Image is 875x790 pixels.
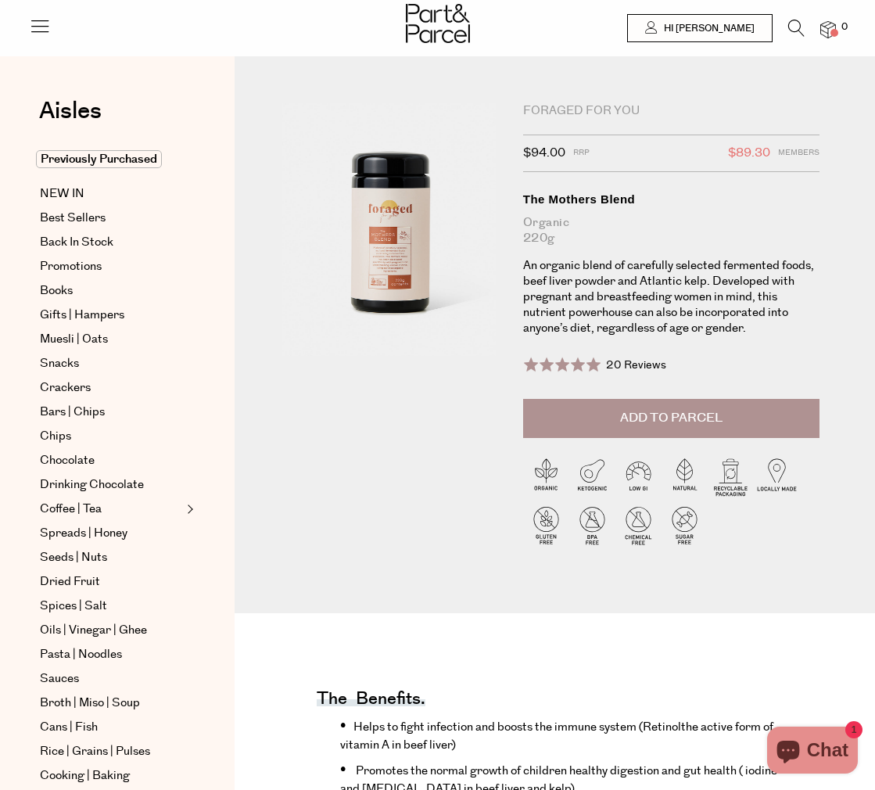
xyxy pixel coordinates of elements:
[523,103,820,119] div: Foraged For You
[40,379,91,397] span: Crackers
[40,476,182,494] a: Drinking Chocolate
[282,103,496,356] img: The Mothers Blend
[615,502,662,548] img: P_P-ICONS-Live_Bec_V11_Chemical_Free.svg
[40,330,182,349] a: Muesli | Oats
[39,99,102,138] a: Aisles
[40,306,124,325] span: Gifts | Hampers
[40,645,182,664] a: Pasta | Noodles
[40,306,182,325] a: Gifts | Hampers
[40,718,98,737] span: Cans | Fish
[40,670,182,688] a: Sauces
[40,718,182,737] a: Cans | Fish
[183,500,194,519] button: Expand/Collapse Coffee | Tea
[40,282,182,300] a: Books
[40,354,182,373] a: Snacks
[40,257,102,276] span: Promotions
[39,94,102,128] span: Aisles
[627,14,773,42] a: Hi [PERSON_NAME]
[573,143,590,163] span: RRP
[40,524,182,543] a: Spreads | Honey
[40,694,140,713] span: Broth | Miso | Soup
[40,645,122,664] span: Pasta | Noodles
[40,354,79,373] span: Snacks
[762,727,862,777] inbox-online-store-chat: Shopify online store chat
[40,573,100,591] span: Dried Fruit
[40,476,144,494] span: Drinking Chocolate
[40,573,182,591] a: Dried Fruit
[40,742,150,761] span: Rice | Grains | Pulses
[523,502,569,548] img: P_P-ICONS-Live_Bec_V11_Gluten_Free.svg
[40,621,147,640] span: Oils | Vinegar | Ghee
[754,454,800,500] img: P_P-ICONS-Live_Bec_V11_Locally_Made_2.svg
[40,403,105,422] span: Bars | Chips
[778,143,819,163] span: Members
[523,215,820,246] div: Organic 220g
[820,21,836,38] a: 0
[662,502,708,548] img: P_P-ICONS-Live_Bec_V11_Sugar_Free.svg
[40,742,182,761] a: Rice | Grains | Pulses
[523,399,820,438] button: Add to Parcel
[40,379,182,397] a: Crackers
[40,209,106,228] span: Best Sellers
[40,403,182,422] a: Bars | Chips
[40,233,182,252] a: Back In Stock
[40,185,84,203] span: NEW IN
[837,20,852,34] span: 0
[40,451,182,470] a: Chocolate
[40,500,102,519] span: Coffee | Tea
[40,597,107,616] span: Spices | Salt
[40,427,182,446] a: Chips
[569,502,615,548] img: P_P-ICONS-Live_Bec_V11_BPA_Free.svg
[40,597,182,616] a: Spices | Salt
[406,4,470,43] img: Part&Parcel
[40,282,73,300] span: Books
[40,524,127,543] span: Spreads | Honey
[40,209,182,228] a: Best Sellers
[40,427,71,446] span: Chips
[523,192,820,207] div: The Mothers Blend
[340,715,780,753] li: Helps to fight infection and boosts the immune system (R )
[523,454,569,500] img: P_P-ICONS-Live_Bec_V11_Organic.svg
[40,150,182,169] a: Previously Purchased
[523,143,565,163] span: $94.00
[728,143,770,163] span: $89.30
[615,454,662,500] img: P_P-ICONS-Live_Bec_V11_Low_Gi.svg
[523,258,820,336] p: An organic blend of carefully selected fermented foods, beef liver powder and Atlantic kelp. Deve...
[606,357,666,373] span: 20 Reviews
[317,695,425,706] h4: The benefits.
[40,548,107,567] span: Seeds | Nuts
[40,767,130,785] span: Cooking | Baking
[660,22,755,35] span: Hi [PERSON_NAME]
[620,409,723,427] span: Add to Parcel
[40,694,182,713] a: Broth | Miso | Soup
[708,454,754,500] img: P_P-ICONS-Live_Bec_V11_Recyclable_Packaging.svg
[40,330,108,349] span: Muesli | Oats
[40,767,182,785] a: Cooking | Baking
[662,454,708,500] img: P_P-ICONS-Live_Bec_V11_Natural.svg
[40,670,79,688] span: Sauces
[40,185,182,203] a: NEW IN
[40,257,182,276] a: Promotions
[40,500,182,519] a: Coffee | Tea
[40,548,182,567] a: Seeds | Nuts
[36,150,162,168] span: Previously Purchased
[569,454,615,500] img: P_P-ICONS-Live_Bec_V11_Ketogenic.svg
[40,233,113,252] span: Back In Stock
[40,621,182,640] a: Oils | Vinegar | Ghee
[40,451,95,470] span: Chocolate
